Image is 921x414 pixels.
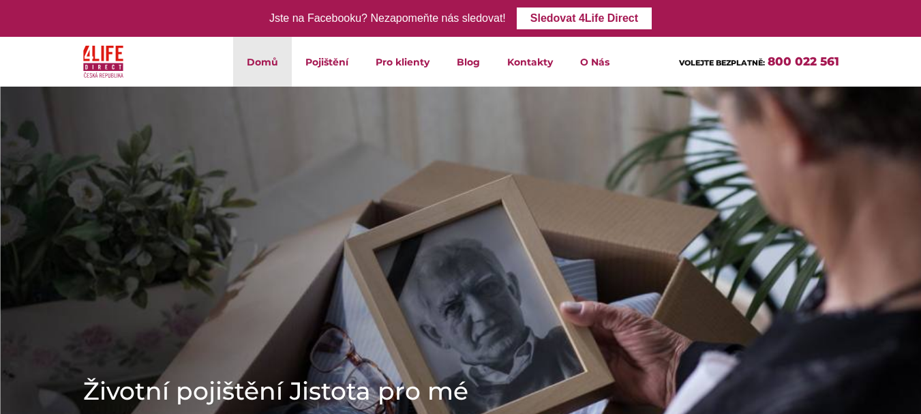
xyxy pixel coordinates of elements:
[443,37,494,87] a: Blog
[494,37,567,87] a: Kontakty
[679,58,765,68] span: VOLEJTE BEZPLATNĚ:
[768,55,839,68] a: 800 022 561
[83,42,124,81] img: 4Life Direct Česká republika logo
[517,8,652,29] a: Sledovat 4Life Direct
[269,9,506,29] div: Jste na Facebooku? Nezapomeňte nás sledovat!
[233,37,292,87] a: Domů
